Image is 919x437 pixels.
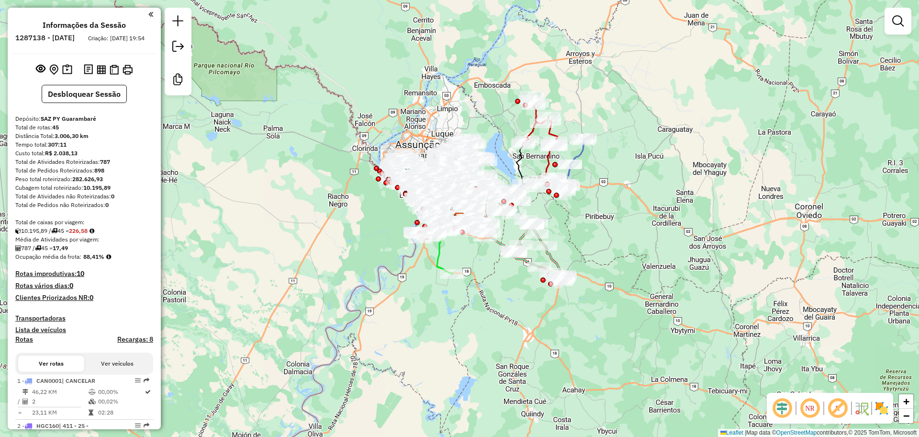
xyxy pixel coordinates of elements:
a: Rotas [15,335,33,344]
strong: 226,58 [69,227,88,234]
strong: 45 [52,124,59,131]
div: 787 / 45 = [15,244,153,253]
a: Zoom in [899,394,913,409]
button: Imprimir Rotas [121,63,134,77]
td: 23,11 KM [32,408,88,417]
h6: 1287138 - [DATE] [15,34,75,42]
span: Exibir rótulo [826,397,849,420]
strong: SAZ PY Guarambaré [41,115,96,122]
em: Opções [135,378,141,383]
strong: 88,41% [83,253,104,260]
i: Meta Caixas/viagem: 233,70 Diferença: -7,12 [90,228,94,234]
span: HGC160 [36,422,59,429]
a: Clique aqui para minimizar o painel [148,9,153,20]
strong: 0 [69,281,73,290]
i: Cubagem total roteirizado [15,228,21,234]
button: Ver veículos [84,356,150,372]
div: 10.195,89 / 45 = [15,227,153,235]
strong: 3.006,30 km [55,132,89,139]
a: Exibir filtros [888,11,908,31]
strong: 0 [105,201,109,208]
div: Total de caixas por viagem: [15,218,153,227]
i: Total de Atividades [15,245,21,251]
h4: Rotas vários dias: [15,282,153,290]
em: Opções [135,423,141,428]
em: Rota exportada [144,378,149,383]
div: Custo total: [15,149,153,158]
img: Exibir/Ocultar setores [874,401,889,416]
div: Total de Pedidos Roteirizados: [15,166,153,175]
div: Total de Atividades Roteirizadas: [15,158,153,166]
div: Média de Atividades por viagem: [15,235,153,244]
span: Ocupação média da frota: [15,253,81,260]
td: 00,02% [98,397,144,406]
div: Distância Total: [15,132,153,140]
i: Total de rotas [35,245,41,251]
img: SAZ PY Guarambaré [453,212,466,225]
button: Painel de Sugestão [60,62,74,77]
button: Centralizar mapa no depósito ou ponto de apoio [47,62,60,77]
div: Peso total roteirizado: [15,175,153,184]
div: Map data © contributors,© 2025 TomTom, Microsoft [718,429,919,437]
span: + [903,395,909,407]
td: 46,22 KM [32,387,88,397]
span: | CANCELAR [62,377,95,384]
i: Rota otimizada [145,389,151,395]
h4: Clientes Priorizados NR: [15,294,153,302]
i: % de utilização da cubagem [89,399,96,404]
span: Ocultar deslocamento [771,397,794,420]
strong: 282.626,93 [72,175,103,183]
button: Visualizar relatório de Roteirização [95,63,108,76]
span: − [903,410,909,422]
div: Total de Pedidos não Roteirizados: [15,201,153,209]
div: Depósito: [15,115,153,123]
h4: Transportadoras [15,314,153,322]
strong: 0 [111,193,114,200]
td: = [17,408,22,417]
strong: 17,49 [53,244,68,252]
strong: 898 [94,167,104,174]
em: Rota exportada [144,423,149,428]
strong: 307:11 [48,141,67,148]
h4: Informações da Sessão [43,21,126,30]
strong: 787 [100,158,110,165]
span: 1 - [17,377,95,384]
a: Exportar sessão [168,37,188,58]
em: Média calculada utilizando a maior ocupação (%Peso ou %Cubagem) de cada rota da sessão. Rotas cro... [106,254,111,260]
button: Ver rotas [18,356,84,372]
a: Criar modelo [168,70,188,92]
h4: Rotas improdutivas: [15,270,153,278]
button: Logs desbloquear sessão [82,62,95,77]
i: Distância Total [22,389,28,395]
span: | [745,429,746,436]
a: OpenStreetMap [776,429,817,436]
span: CAN0001 [36,377,62,384]
a: Leaflet [720,429,743,436]
strong: R$ 2.038,13 [45,149,78,157]
div: Criação: [DATE] 19:54 [84,34,148,43]
div: Total de rotas: [15,123,153,132]
strong: 10.195,89 [83,184,111,191]
i: Total de Atividades [22,399,28,404]
i: Tempo total em rota [89,410,93,415]
td: 2 [32,397,88,406]
a: Zoom out [899,409,913,423]
strong: 10 [77,269,84,278]
td: 02:28 [98,408,144,417]
i: % de utilização do peso [89,389,96,395]
img: Fluxo de ruas [854,401,869,416]
div: Cubagem total roteirizado: [15,184,153,192]
button: Desbloquear Sessão [42,85,127,103]
button: Visualizar Romaneio [108,63,121,77]
button: Exibir sessão original [34,62,47,77]
span: Ocultar NR [798,397,821,420]
div: Total de Atividades não Roteirizadas: [15,192,153,201]
a: Nova sessão e pesquisa [168,11,188,33]
td: 00,00% [98,387,144,397]
strong: 0 [90,293,93,302]
h4: Recargas: 8 [117,335,153,344]
div: Tempo total: [15,140,153,149]
h4: Lista de veículos [15,326,153,334]
i: Total de rotas [51,228,57,234]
